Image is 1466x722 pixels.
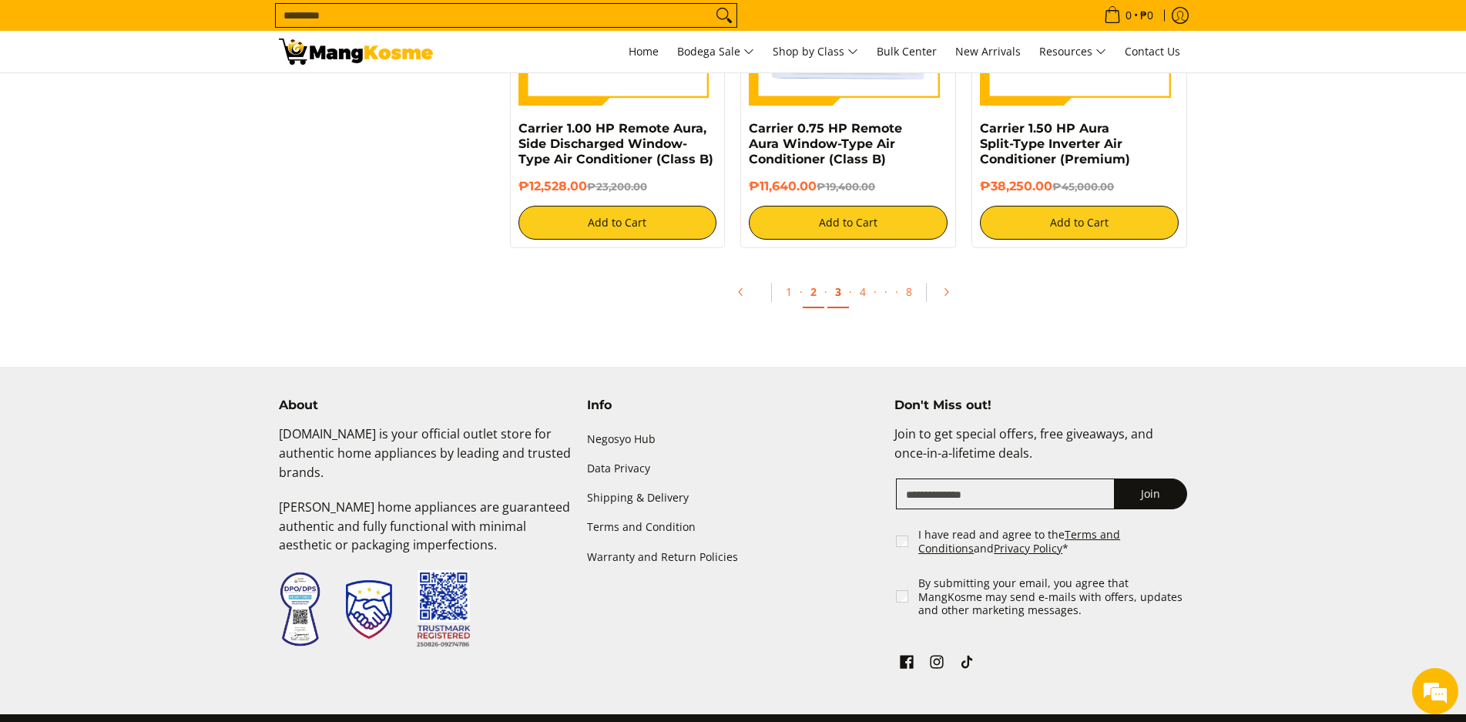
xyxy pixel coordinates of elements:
[955,44,1021,59] span: New Arrivals
[253,8,290,45] div: Minimize live chat window
[896,651,918,677] a: See Mang Kosme on Facebook
[417,570,471,648] img: Trustmark QR
[279,398,572,413] h4: About
[621,31,666,72] a: Home
[1117,31,1188,72] a: Contact Us
[773,42,858,62] span: Shop by Class
[1052,180,1114,193] del: ₱45,000.00
[587,484,880,513] a: Shipping & Delivery
[669,31,762,72] a: Bodega Sale
[918,527,1120,556] a: Terms and Conditions
[765,31,866,72] a: Shop by Class
[926,651,948,677] a: See Mang Kosme on Instagram
[918,576,1189,617] label: By submitting your email, you agree that MangKosme may send e-mails with offers, updates and othe...
[279,571,321,647] img: Data Privacy Seal
[800,284,803,299] span: ·
[918,528,1189,555] label: I have read and agree to the and *
[587,542,880,572] a: Warranty and Return Policies
[8,421,294,475] textarea: Type your message and hit 'Enter'
[279,498,572,570] p: [PERSON_NAME] home appliances are guaranteed authentic and fully functional with minimal aestheti...
[778,277,800,307] a: 1
[898,277,920,307] a: 8
[824,284,827,299] span: ·
[89,194,213,350] span: We're online!
[502,271,1196,321] ul: Pagination
[1032,31,1114,72] a: Resources
[980,179,1179,194] h6: ₱38,250.00
[279,39,433,65] img: Bodega Sale Aircon l Mang Kosme: Home Appliances Warehouse Sale | Page 2
[587,425,880,454] a: Negosyo Hub
[1125,44,1180,59] span: Contact Us
[587,180,647,193] del: ₱23,200.00
[749,179,948,194] h6: ₱11,640.00
[587,455,880,484] a: Data Privacy
[749,121,902,166] a: Carrier 0.75 HP Remote Aura Window-Type Air Conditioner (Class B)
[587,513,880,542] a: Terms and Condition
[980,121,1130,166] a: Carrier 1.50 HP Aura Split-Type Inverter Air Conditioner (Premium)
[518,206,717,240] button: Add to Cart
[852,277,874,307] a: 4
[80,86,259,106] div: Chat with us now
[749,206,948,240] button: Add to Cart
[849,284,852,299] span: ·
[874,284,877,299] span: ·
[817,180,875,193] del: ₱19,400.00
[279,425,572,497] p: [DOMAIN_NAME] is your official outlet store for authentic home appliances by leading and trusted ...
[448,31,1188,72] nav: Main Menu
[629,44,659,59] span: Home
[869,31,944,72] a: Bulk Center
[1099,7,1158,24] span: •
[518,121,713,166] a: Carrier 1.00 HP Remote Aura, Side Discharged Window-Type Air Conditioner (Class B)
[895,284,898,299] span: ·
[803,277,824,308] a: 2
[1039,42,1106,62] span: Resources
[712,4,736,27] button: Search
[518,179,717,194] h6: ₱12,528.00
[677,42,754,62] span: Bodega Sale
[956,651,978,677] a: See Mang Kosme on TikTok
[827,277,849,308] a: 3
[1114,479,1187,509] button: Join
[1138,10,1156,21] span: ₱0
[346,580,392,639] img: Trustmark Seal
[1123,10,1134,21] span: 0
[894,425,1187,479] p: Join to get special offers, free giveaways, and once-in-a-lifetime deals.
[980,206,1179,240] button: Add to Cart
[948,31,1028,72] a: New Arrivals
[994,541,1062,556] a: Privacy Policy
[877,44,937,59] span: Bulk Center
[894,398,1187,413] h4: Don't Miss out!
[877,277,895,307] span: ·
[587,398,880,413] h4: Info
